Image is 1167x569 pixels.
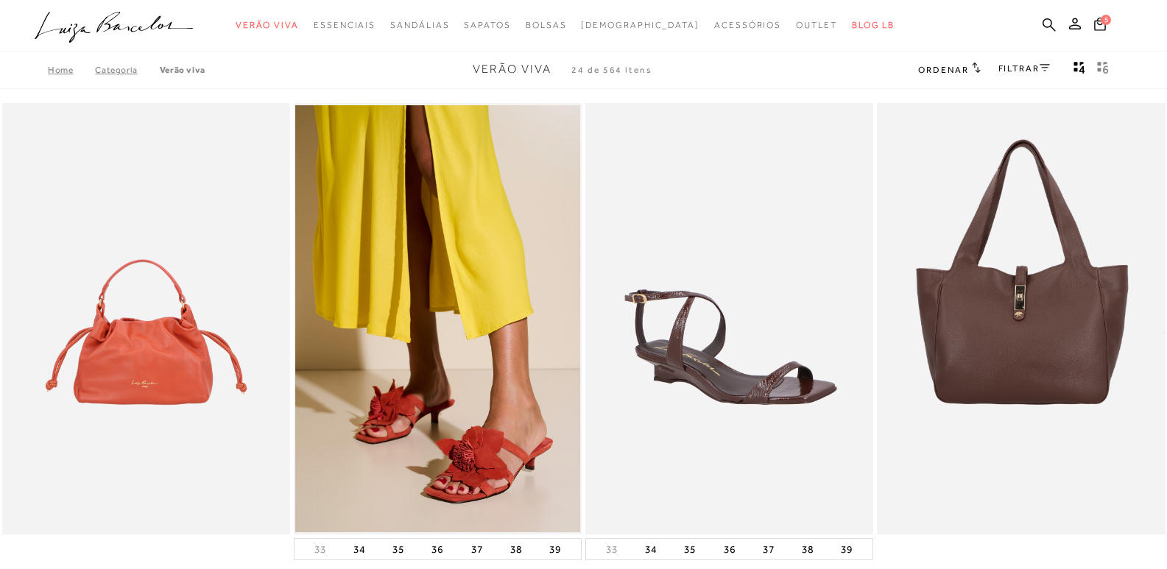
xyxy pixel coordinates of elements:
span: Sandálias [390,20,449,30]
a: Verão Viva [160,65,205,75]
button: 38 [506,539,526,559]
span: Outlet [796,20,837,30]
a: categoryNavScreenReaderText [236,12,299,39]
a: BLOG LB [852,12,895,39]
span: 5 [1101,15,1111,25]
button: 37 [758,539,779,559]
button: 5 [1090,16,1110,36]
a: categoryNavScreenReaderText [796,12,837,39]
span: Ordenar [918,65,968,75]
span: Essenciais [314,20,376,30]
button: 33 [602,543,622,556]
button: 37 [467,539,487,559]
button: gridText6Desc [1093,60,1113,79]
span: BLOG LB [852,20,895,30]
a: FILTRAR [998,63,1050,74]
button: 35 [388,539,409,559]
a: categoryNavScreenReaderText [464,12,510,39]
a: categoryNavScreenReaderText [314,12,376,39]
button: Mostrar 4 produtos por linha [1069,60,1090,79]
span: Verão Viva [236,20,299,30]
img: BOLSA EM COURO CAIENA COM ALÇA EFEITO NÓ [4,105,289,533]
img: SANDÁLIA ANABELA EM VERNIZ CAFÉ COM TIRAS [587,105,872,533]
a: Categoria [95,65,159,75]
button: 34 [641,539,661,559]
a: SANDÁLIA DE CAMURÇA VERMELHO CAIENA COM FLOR APLICADA E SALTO BAIXO KITTEN HEEL SANDÁLIA DE CAMUR... [295,105,580,533]
button: 36 [719,539,740,559]
a: BOLSA MÉDIA EM COURO CAFÉ COM FECHO DOURADO BOLSA MÉDIA EM COURO CAFÉ COM FECHO DOURADO [878,105,1163,533]
button: 39 [836,539,857,559]
a: categoryNavScreenReaderText [714,12,781,39]
img: BOLSA MÉDIA EM COURO CAFÉ COM FECHO DOURADO [878,105,1163,533]
button: 36 [427,539,448,559]
span: Bolsas [526,20,567,30]
button: 35 [680,539,700,559]
a: BOLSA EM COURO CAIENA COM ALÇA EFEITO NÓ BOLSA EM COURO CAIENA COM ALÇA EFEITO NÓ [4,105,289,533]
button: 34 [349,539,370,559]
a: Home [48,65,95,75]
span: 24 de 564 itens [571,65,652,75]
span: [DEMOGRAPHIC_DATA] [581,20,699,30]
a: noSubCategoriesText [581,12,699,39]
button: 38 [797,539,818,559]
span: Verão Viva [473,63,551,76]
a: categoryNavScreenReaderText [526,12,567,39]
span: Acessórios [714,20,781,30]
button: 39 [545,539,565,559]
button: 33 [310,543,331,556]
a: SANDÁLIA ANABELA EM VERNIZ CAFÉ COM TIRAS SANDÁLIA ANABELA EM VERNIZ CAFÉ COM TIRAS [587,105,872,533]
img: SANDÁLIA DE CAMURÇA VERMELHO CAIENA COM FLOR APLICADA E SALTO BAIXO KITTEN HEEL [295,105,580,533]
span: Sapatos [464,20,510,30]
a: categoryNavScreenReaderText [390,12,449,39]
